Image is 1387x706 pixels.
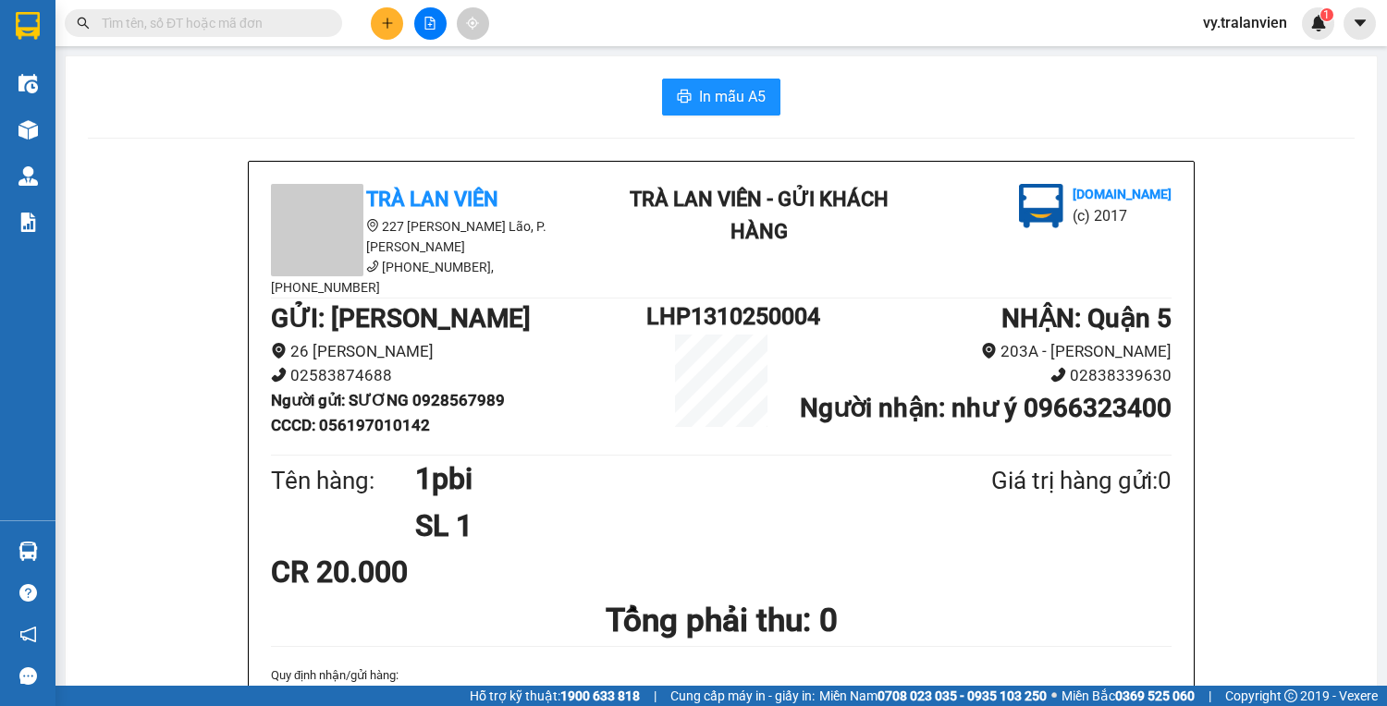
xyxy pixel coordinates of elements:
[819,686,1047,706] span: Miền Nam
[102,13,320,33] input: Tìm tên, số ĐT hoặc mã đơn
[662,79,780,116] button: printerIn mẫu A5
[19,667,37,685] span: message
[381,17,394,30] span: plus
[16,12,40,40] img: logo-vxr
[371,7,403,40] button: plus
[1209,686,1211,706] span: |
[271,391,505,409] b: Người gửi : SƯƠNG 0928567989
[1115,688,1195,703] strong: 0369 525 060
[646,298,796,335] h1: LHP1310250004
[271,303,531,334] b: GỬI : [PERSON_NAME]
[1050,367,1066,383] span: phone
[1310,15,1327,31] img: icon-new-feature
[18,74,38,93] img: warehouse-icon
[800,393,1172,423] b: Người nhận : như ý 0966323400
[1344,7,1376,40] button: caret-down
[630,188,889,243] b: Trà Lan Viên - Gửi khách hàng
[1352,15,1369,31] span: caret-down
[271,339,646,364] li: 26 [PERSON_NAME]
[699,85,766,108] span: In mẫu A5
[796,339,1172,364] li: 203A - [PERSON_NAME]
[18,542,38,561] img: warehouse-icon
[981,343,997,359] span: environment
[1062,686,1195,706] span: Miền Bắc
[415,456,902,502] h1: 1pbi
[1320,8,1333,21] sup: 1
[457,7,489,40] button: aim
[415,503,902,549] h1: SL 1
[1001,303,1172,334] b: NHẬN : Quận 5
[423,17,436,30] span: file-add
[271,216,604,257] li: 227 [PERSON_NAME] Lão, P. [PERSON_NAME]
[560,688,640,703] strong: 1900 633 818
[18,166,38,186] img: warehouse-icon
[271,363,646,388] li: 02583874688
[271,595,1172,646] h1: Tổng phải thu: 0
[19,626,37,643] span: notification
[902,462,1172,500] div: Giá trị hàng gửi: 0
[1051,692,1057,700] span: ⚪️
[271,462,415,500] div: Tên hàng:
[366,219,379,232] span: environment
[271,343,287,359] span: environment
[271,367,287,383] span: phone
[677,89,692,106] span: printer
[77,17,90,30] span: search
[466,17,479,30] span: aim
[18,120,38,140] img: warehouse-icon
[796,363,1172,388] li: 02838339630
[1323,8,1330,21] span: 1
[878,688,1047,703] strong: 0708 023 035 - 0935 103 250
[654,686,657,706] span: |
[1188,11,1302,34] span: vy.tralanvien
[1019,184,1063,228] img: logo.jpg
[1073,187,1172,201] b: [DOMAIN_NAME]
[366,188,498,211] b: Trà Lan Viên
[18,213,38,232] img: solution-icon
[271,416,430,434] b: CCCD : 056197010142
[670,686,815,706] span: Cung cấp máy in - giấy in:
[470,686,640,706] span: Hỗ trợ kỹ thuật:
[271,549,568,595] div: CR 20.000
[414,7,447,40] button: file-add
[271,257,604,298] li: [PHONE_NUMBER], [PHONE_NUMBER]
[271,686,1172,704] p: 1.Khi nhận hàng, quý khách phải báo mã số " " phải trình .
[1284,689,1297,702] span: copyright
[19,584,37,602] span: question-circle
[1073,204,1172,227] li: (c) 2017
[366,260,379,273] span: phone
